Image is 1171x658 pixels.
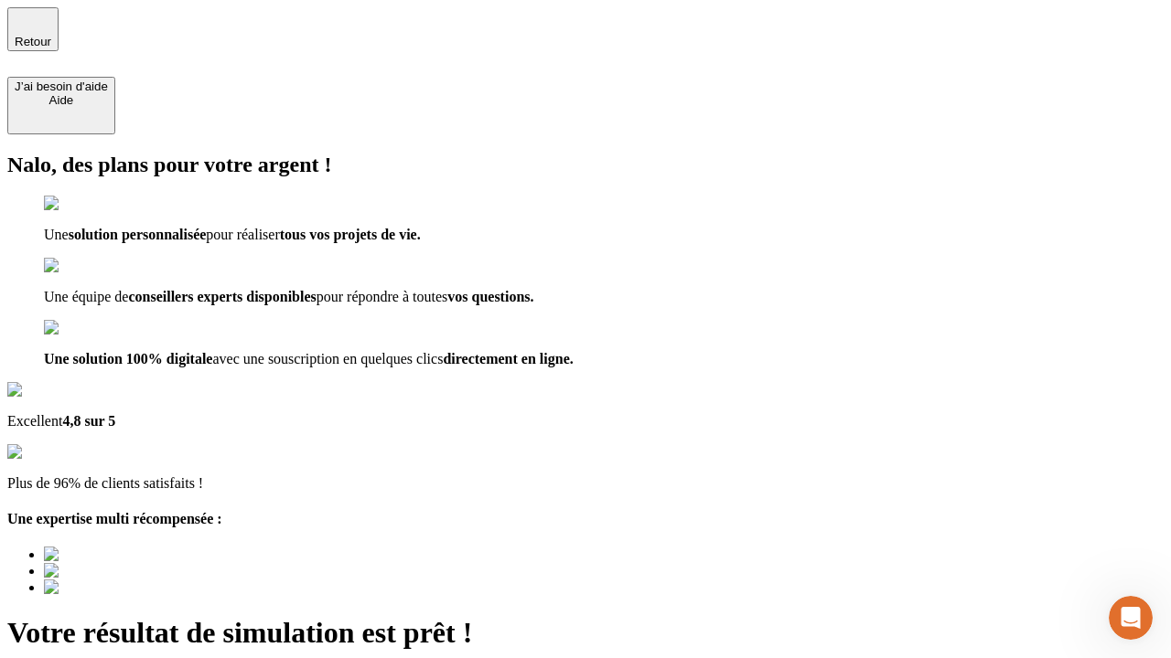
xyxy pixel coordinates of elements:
[7,413,62,429] span: Excellent
[7,382,113,398] img: Google Review
[7,616,1164,650] h1: Votre résultat de simulation est prêt !
[7,511,1164,527] h4: Une expertise multi récompensée :
[69,227,207,242] span: solution personnalisée
[44,547,213,563] img: Best savings advice award
[44,351,212,366] span: Une solution 100% digitale
[62,413,115,429] span: 4,8 sur 5
[206,227,279,242] span: pour réaliser
[212,351,443,366] span: avec une souscription en quelques clics
[44,289,128,304] span: Une équipe de
[44,196,123,212] img: checkmark
[15,80,108,93] div: J’ai besoin d'aide
[7,444,98,461] img: reviews stars
[1109,596,1153,640] iframe: Intercom live chat
[7,7,59,51] button: Retour
[317,289,448,304] span: pour répondre à toutes
[15,35,51,48] span: Retour
[128,289,316,304] span: conseillers experts disponibles
[44,579,213,596] img: Best savings advice award
[7,153,1164,177] h2: Nalo, des plans pour votre argent !
[7,77,115,134] button: J’ai besoin d'aideAide
[15,93,108,107] div: Aide
[280,227,421,242] span: tous vos projets de vie.
[44,320,123,336] img: checkmark
[447,289,533,304] span: vos questions.
[44,227,69,242] span: Une
[44,563,213,579] img: Best savings advice award
[443,351,573,366] span: directement en ligne.
[7,475,1164,492] p: Plus de 96% de clients satisfaits !
[44,258,123,274] img: checkmark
